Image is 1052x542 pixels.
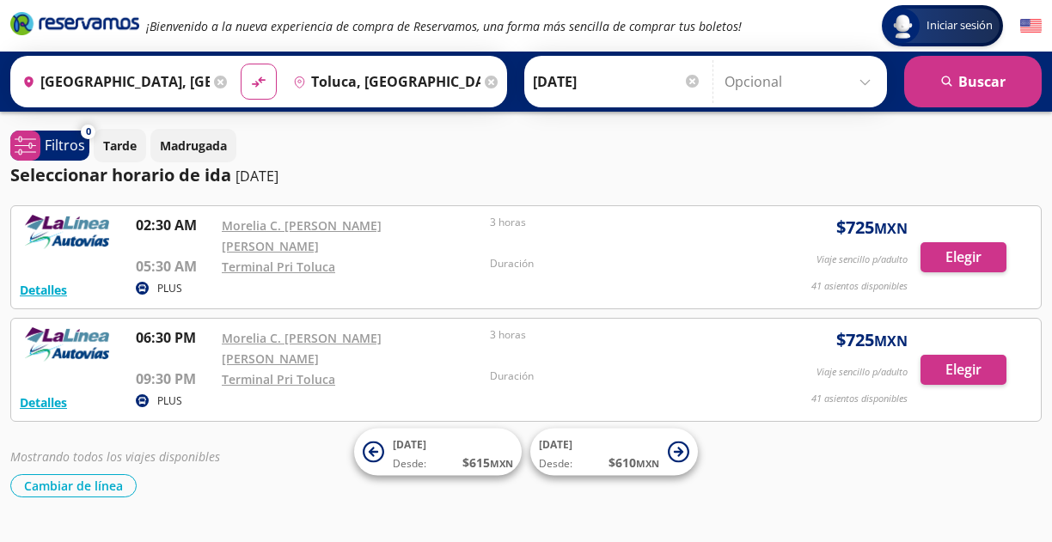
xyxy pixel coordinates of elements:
[157,281,182,296] p: PLUS
[874,332,908,350] small: MXN
[136,215,213,235] p: 02:30 AM
[920,17,1000,34] span: Iniciar sesión
[94,129,146,162] button: Tarde
[817,253,908,267] p: Viaje sencillo p/adulto
[157,393,182,409] p: PLUS
[20,281,67,299] button: Detalles
[811,279,908,294] p: 41 asientos disponibles
[10,448,220,465] em: Mostrando todos los viajes disponibles
[539,456,572,472] span: Desde:
[10,10,139,41] a: Brand Logo
[222,371,335,387] a: Terminal Pri Toluca
[20,393,67,411] button: Detalles
[10,10,139,36] i: Brand Logo
[45,135,85,155] p: Filtros
[636,457,659,470] small: MXN
[533,60,701,103] input: Elegir Fecha
[393,437,426,452] span: [DATE]
[235,166,278,186] p: [DATE]
[530,429,698,476] button: [DATE]Desde:$610MXN
[921,355,1006,385] button: Elegir
[222,330,382,367] a: Morelia C. [PERSON_NAME] [PERSON_NAME]
[15,60,210,103] input: Buscar Origen
[490,215,749,230] p: 3 horas
[160,137,227,155] p: Madrugada
[874,219,908,238] small: MXN
[490,457,513,470] small: MXN
[286,60,480,103] input: Buscar Destino
[817,365,908,380] p: Viaje sencillo p/adulto
[354,429,522,476] button: [DATE]Desde:$615MXN
[86,125,91,139] span: 0
[10,131,89,161] button: 0Filtros
[539,437,572,452] span: [DATE]
[103,137,137,155] p: Tarde
[222,217,382,254] a: Morelia C. [PERSON_NAME] [PERSON_NAME]
[222,259,335,275] a: Terminal Pri Toluca
[10,162,231,188] p: Seleccionar horario de ida
[490,368,749,384] p: Duración
[836,327,908,353] span: $ 725
[20,327,114,362] img: RESERVAMOS
[921,242,1006,272] button: Elegir
[490,256,749,271] p: Duración
[393,456,426,472] span: Desde:
[146,18,742,34] em: ¡Bienvenido a la nueva experiencia de compra de Reservamos, una forma más sencilla de comprar tus...
[725,60,878,103] input: Opcional
[20,215,114,249] img: RESERVAMOS
[1020,15,1042,37] button: English
[609,454,659,472] span: $ 610
[150,129,236,162] button: Madrugada
[836,215,908,241] span: $ 725
[136,368,213,389] p: 09:30 PM
[811,392,908,406] p: 41 asientos disponibles
[10,474,137,497] button: Cambiar de línea
[136,256,213,277] p: 05:30 AM
[904,56,1042,107] button: Buscar
[136,327,213,348] p: 06:30 PM
[462,454,513,472] span: $ 615
[490,327,749,343] p: 3 horas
